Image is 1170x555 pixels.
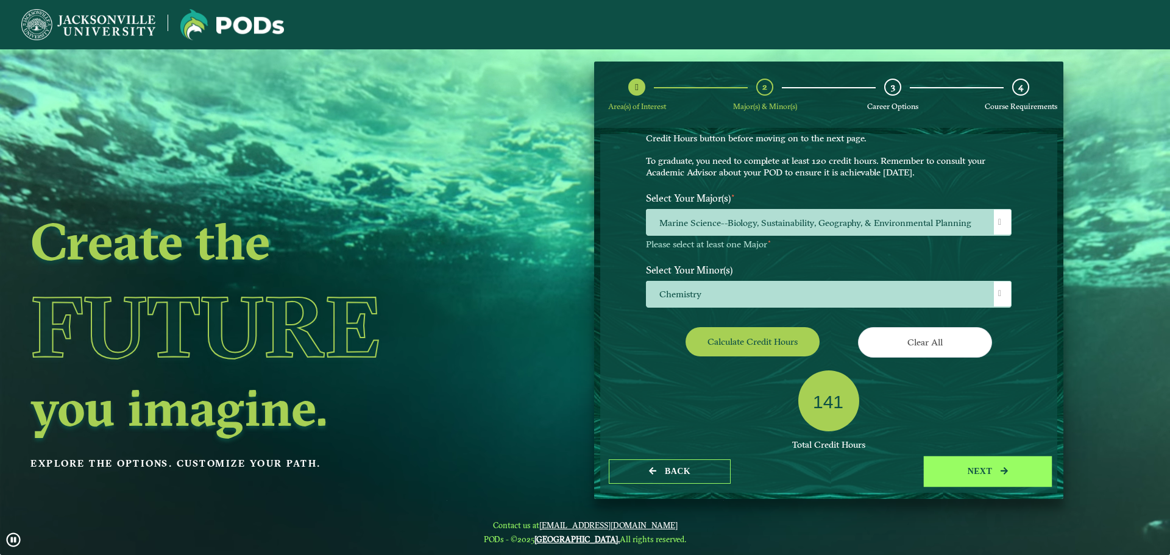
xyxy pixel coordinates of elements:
span: 3 [891,81,895,93]
img: Jacksonville University logo [180,9,284,40]
a: [EMAIL_ADDRESS][DOMAIN_NAME] [539,520,678,530]
span: Marine Science--Biology, Sustainability, Geography, & Environmental Planning [647,210,1011,236]
button: Back [609,459,731,484]
p: Explore the options. Customize your path. [30,454,496,473]
span: 4 [1018,81,1023,93]
span: Area(s) of Interest [608,102,666,111]
p: Please select at least one Major [646,239,1012,250]
span: Back [665,467,690,476]
button: Calculate credit hours [686,327,820,356]
span: Career Options [867,102,918,111]
sup: ⋆ [731,191,736,200]
span: Major(s) & Minor(s) [733,102,797,111]
span: 2 [762,81,767,93]
span: Contact us at [484,520,686,530]
h2: Create the [30,216,496,267]
span: Course Requirements [985,102,1057,111]
div: Total Credit Hours [646,439,1012,451]
p: Choose your major(s) and minor(s) in the dropdown windows below to create a POD. This is your cha... [646,110,1012,179]
img: Jacksonville University logo [21,9,155,40]
h2: you imagine. [30,382,496,433]
a: [GEOGRAPHIC_DATA]. [534,534,620,544]
span: Chemistry [647,281,1011,308]
button: next [927,459,1049,484]
label: Select Your Minor(s) [637,258,1021,281]
span: PODs - ©2025 All rights reserved. [484,534,686,544]
button: Clear All [858,327,992,357]
sup: ⋆ [767,237,771,246]
label: 141 [813,391,843,414]
label: Select Your Major(s) [637,187,1021,210]
h1: Future [30,271,496,382]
